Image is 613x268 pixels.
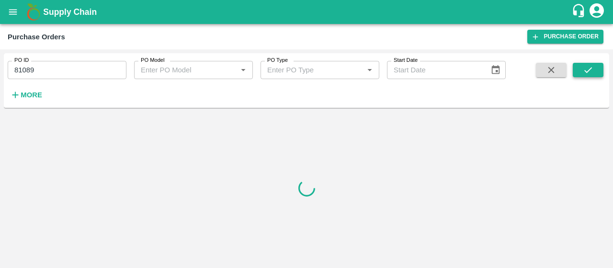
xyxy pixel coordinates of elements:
[527,30,603,44] a: Purchase Order
[8,61,126,79] input: Enter PO ID
[8,31,65,43] div: Purchase Orders
[137,64,234,76] input: Enter PO Model
[43,7,97,17] b: Supply Chain
[487,61,505,79] button: Choose date
[363,64,376,76] button: Open
[141,57,165,64] label: PO Model
[43,5,571,19] a: Supply Chain
[571,3,588,21] div: customer-support
[394,57,418,64] label: Start Date
[24,2,43,22] img: logo
[387,61,483,79] input: Start Date
[14,57,29,64] label: PO ID
[8,87,45,103] button: More
[21,91,42,99] strong: More
[267,57,288,64] label: PO Type
[237,64,250,76] button: Open
[2,1,24,23] button: open drawer
[588,2,605,22] div: account of current user
[263,64,361,76] input: Enter PO Type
